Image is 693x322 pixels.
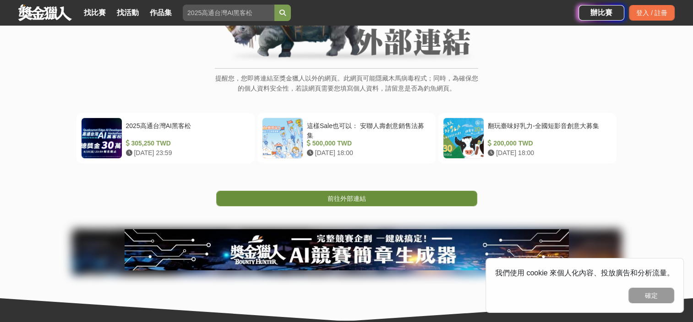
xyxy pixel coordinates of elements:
div: 500,000 TWD [307,139,427,148]
button: 確定 [628,288,674,303]
div: [DATE] 18:00 [307,148,427,158]
a: 這樣Sale也可以： 安聯人壽創意銷售法募集 500,000 TWD [DATE] 18:00 [257,113,436,163]
p: 提醒您，您即將連結至獎金獵人以外的網頁。此網頁可能隱藏木馬病毒程式；同時，為確保您的個人資料安全性，若該網頁需要您填寫個人資料，請留意是否為釣魚網頁。 [215,73,478,103]
div: [DATE] 18:00 [488,148,608,158]
div: 翻玩臺味好乳力-全國短影音創意大募集 [488,121,608,139]
a: 作品集 [146,6,175,19]
a: 前往外部連結 [216,191,477,206]
img: e66c81bb-b616-479f-8cf1-2a61d99b1888.jpg [125,229,569,270]
a: 翻玩臺味好乳力-全國短影音創意大募集 200,000 TWD [DATE] 18:00 [438,113,617,163]
div: [DATE] 23:59 [126,148,246,158]
div: 這樣Sale也可以： 安聯人壽創意銷售法募集 [307,121,427,139]
div: 305,250 TWD [126,139,246,148]
div: 登入 / 註冊 [629,5,675,21]
input: 2025高通台灣AI黑客松 [183,5,274,21]
span: 我們使用 cookie 來個人化內容、投放廣告和分析流量。 [495,269,674,277]
a: 辦比賽 [578,5,624,21]
a: 找活動 [113,6,142,19]
a: 2025高通台灣AI黑客松 305,250 TWD [DATE] 23:59 [76,113,255,163]
div: 200,000 TWD [488,139,608,148]
span: 前往外部連結 [327,195,366,202]
a: 找比賽 [80,6,109,19]
div: 2025高通台灣AI黑客松 [126,121,246,139]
